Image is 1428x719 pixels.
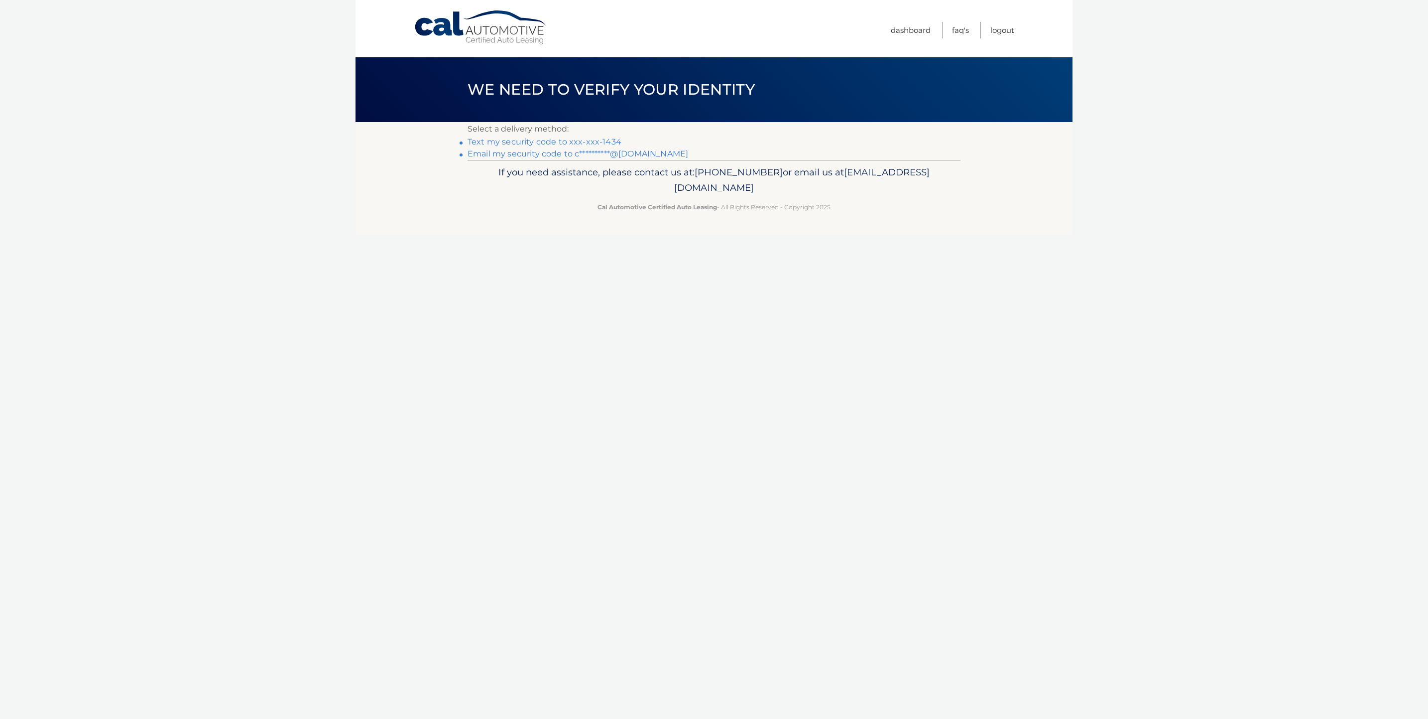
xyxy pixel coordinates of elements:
[414,10,548,45] a: Cal Automotive
[474,202,954,212] p: - All Rights Reserved - Copyright 2025
[952,22,969,38] a: FAQ's
[468,122,960,136] p: Select a delivery method:
[990,22,1014,38] a: Logout
[474,164,954,196] p: If you need assistance, please contact us at: or email us at
[468,80,755,99] span: We need to verify your identity
[695,166,783,178] span: [PHONE_NUMBER]
[468,149,688,158] a: Email my security code to c**********@[DOMAIN_NAME]
[597,203,717,211] strong: Cal Automotive Certified Auto Leasing
[468,137,621,146] a: Text my security code to xxx-xxx-1434
[891,22,931,38] a: Dashboard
